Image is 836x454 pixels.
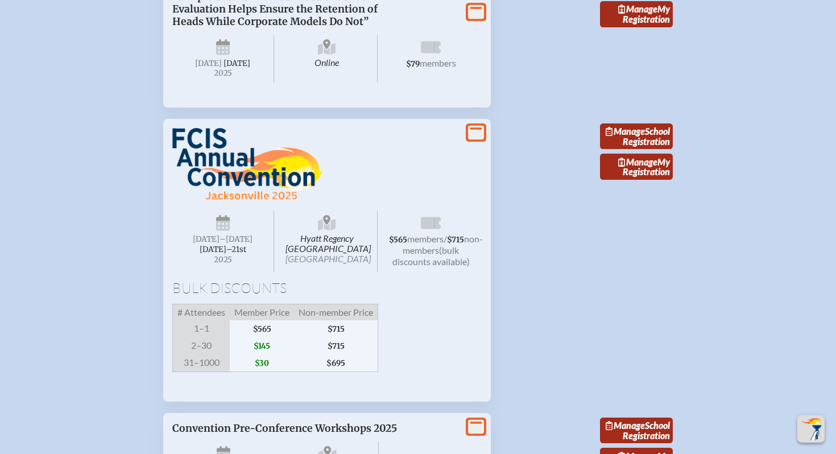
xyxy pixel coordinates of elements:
[220,234,253,244] span: –[DATE]
[172,281,482,295] h1: Bulk Discounts
[797,415,825,443] button: Scroll Top
[173,320,230,337] span: 1–1
[294,304,378,320] span: Non-member Price
[618,3,657,14] span: Manage
[181,69,264,77] span: 2025
[294,354,378,372] span: $695
[294,320,378,337] span: $715
[230,354,294,372] span: $30
[173,337,230,354] span: 2–30
[230,320,294,337] span: $565
[230,304,294,320] span: Member Price
[224,59,250,68] span: [DATE]
[444,233,447,244] span: /
[618,156,657,167] span: Manage
[181,255,264,264] span: 2025
[407,233,444,244] span: members
[276,35,378,82] span: Online
[285,253,371,264] span: [GEOGRAPHIC_DATA]
[173,304,230,320] span: # Attendees
[420,57,456,68] span: members
[406,59,420,69] span: $79
[600,1,673,27] a: ManageMy Registration
[447,235,464,245] span: $715
[230,337,294,354] span: $145
[389,235,407,245] span: $565
[600,154,673,180] a: ManageMy Registration
[195,59,222,68] span: [DATE]
[606,126,645,137] span: Manage
[172,128,323,201] img: FCIS Convention 2025
[193,234,220,244] span: [DATE]
[200,245,246,254] span: [DATE]–⁠21st
[606,420,645,431] span: Manage
[294,337,378,354] span: $715
[403,233,483,255] span: non-members
[172,422,397,435] span: Convention Pre-Conference Workshops 2025
[600,123,673,150] a: ManageSchool Registration
[392,245,470,267] span: (bulk discounts available)
[173,354,230,372] span: 31–1000
[276,211,378,272] span: Hyatt Regency [GEOGRAPHIC_DATA]
[600,418,673,444] a: ManageSchool Registration
[800,418,822,440] img: To the top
